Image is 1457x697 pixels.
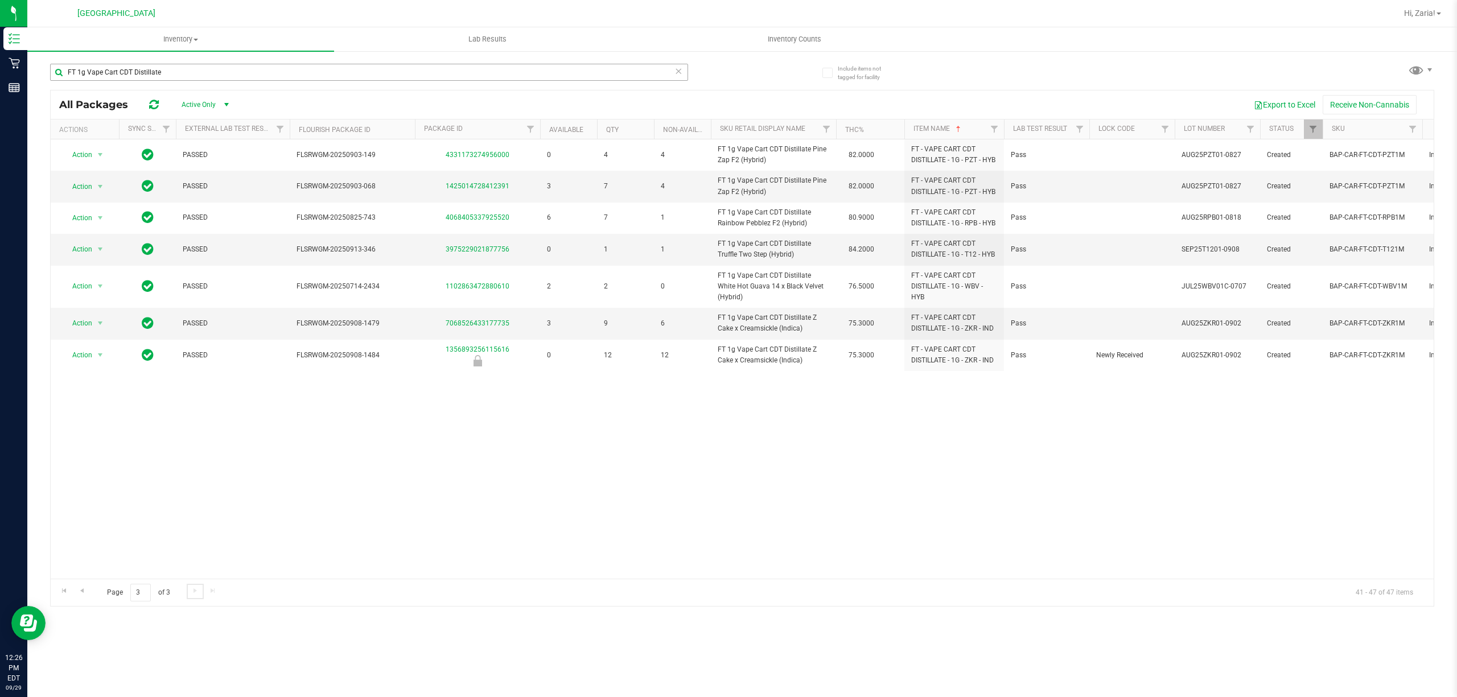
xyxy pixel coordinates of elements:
[183,244,283,255] span: PASSED
[752,34,837,44] span: Inventory Counts
[1011,212,1083,223] span: Pass
[1182,350,1253,361] span: AUG25ZKR01-0902
[1269,125,1294,133] a: Status
[604,244,647,255] span: 1
[142,147,154,163] span: In Sync
[62,147,93,163] span: Action
[718,344,829,366] span: FT 1g Vape Cart CDT Distillate Z Cake x Creamsickle (Indica)
[62,210,93,226] span: Action
[446,182,509,190] a: 1425014728412391
[93,241,108,257] span: select
[911,207,997,229] span: FT - VAPE CART CDT DISTILLATE - 1G - RPB - HYB
[1182,281,1253,292] span: JUL25WBV01C-0707
[911,175,997,197] span: FT - VAPE CART CDT DISTILLATE - 1G - PZT - HYB
[1267,244,1316,255] span: Created
[299,126,371,134] a: Flourish Package ID
[718,207,829,229] span: FT 1g Vape Cart CDT Distillate Rainbow Pebblez F2 (Hybrid)
[843,315,880,332] span: 75.3000
[5,653,22,683] p: 12:26 PM EDT
[93,147,108,163] span: select
[843,209,880,226] span: 80.9000
[1011,281,1083,292] span: Pass
[297,350,408,361] span: FLSRWGM-20250908-1484
[1156,119,1175,139] a: Filter
[183,350,283,361] span: PASSED
[1404,119,1422,139] a: Filter
[1182,212,1253,223] span: AUG25RPB01-0818
[985,119,1004,139] a: Filter
[718,270,829,303] span: FT 1g Vape Cart CDT Distillate White Hot Guava 14 x Black Velvet (Hybrid)
[446,282,509,290] a: 1102863472880610
[1011,244,1083,255] span: Pass
[661,181,704,192] span: 4
[720,125,805,133] a: Sku Retail Display Name
[547,150,590,160] span: 0
[1267,212,1316,223] span: Created
[73,584,90,599] a: Go to the previous page
[718,238,829,260] span: FT 1g Vape Cart CDT Distillate Truffle Two Step (Hybrid)
[183,212,283,223] span: PASSED
[297,181,408,192] span: FLSRWGM-20250903-068
[297,150,408,160] span: FLSRWGM-20250903-149
[843,147,880,163] span: 82.0000
[271,119,290,139] a: Filter
[1184,125,1225,133] a: Lot Number
[547,350,590,361] span: 0
[663,126,714,134] a: Non-Available
[1347,584,1422,601] span: 41 - 47 of 47 items
[843,241,880,258] span: 84.2000
[183,281,283,292] span: PASSED
[911,238,997,260] span: FT - VAPE CART CDT DISTILLATE - 1G - T12 - HYB
[183,318,283,329] span: PASSED
[142,347,154,363] span: In Sync
[718,144,829,166] span: FT 1g Vape Cart CDT Distillate Pine Zap F2 (Hybrid)
[50,64,688,81] input: Search Package ID, Item Name, SKU, Lot or Part Number...
[446,213,509,221] a: 4068405337925520
[911,312,997,334] span: FT - VAPE CART CDT DISTILLATE - 1G - ZKR - IND
[1330,181,1415,192] span: BAP-CAR-FT-CDT-PZT1M
[843,178,880,195] span: 82.0000
[547,318,590,329] span: 3
[1330,318,1415,329] span: BAP-CAR-FT-CDT-ZKR1M
[1304,119,1323,139] a: Filter
[547,212,590,223] span: 6
[9,57,20,69] inline-svg: Retail
[93,315,108,331] span: select
[97,584,179,601] span: Page of 3
[27,27,334,51] a: Inventory
[549,126,583,134] a: Available
[1404,9,1435,18] span: Hi, Zaria!
[547,244,590,255] span: 0
[661,318,704,329] span: 6
[413,355,542,366] div: Newly Received
[93,210,108,226] span: select
[661,350,704,361] span: 12
[62,241,93,257] span: Action
[1330,281,1415,292] span: BAP-CAR-FT-CDT-WBV1M
[1011,350,1083,361] span: Pass
[843,347,880,364] span: 75.3000
[1182,244,1253,255] span: SEP25T1201-0908
[1332,125,1345,133] a: SKU
[604,212,647,223] span: 7
[1267,150,1316,160] span: Created
[1267,318,1316,329] span: Created
[606,126,619,134] a: Qty
[1011,318,1083,329] span: Pass
[9,82,20,93] inline-svg: Reports
[1011,150,1083,160] span: Pass
[1330,212,1415,223] span: BAP-CAR-FT-CDT-RPB1M
[446,245,509,253] a: 3975229021877756
[297,281,408,292] span: FLSRWGM-20250714-2434
[62,278,93,294] span: Action
[911,344,997,366] span: FT - VAPE CART CDT DISTILLATE - 1G - ZKR - IND
[1267,350,1316,361] span: Created
[77,9,155,18] span: [GEOGRAPHIC_DATA]
[59,98,139,111] span: All Packages
[661,244,704,255] span: 1
[1246,95,1323,114] button: Export to Excel
[62,179,93,195] span: Action
[1241,119,1260,139] a: Filter
[843,278,880,295] span: 76.5000
[718,175,829,197] span: FT 1g Vape Cart CDT Distillate Pine Zap F2 (Hybrid)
